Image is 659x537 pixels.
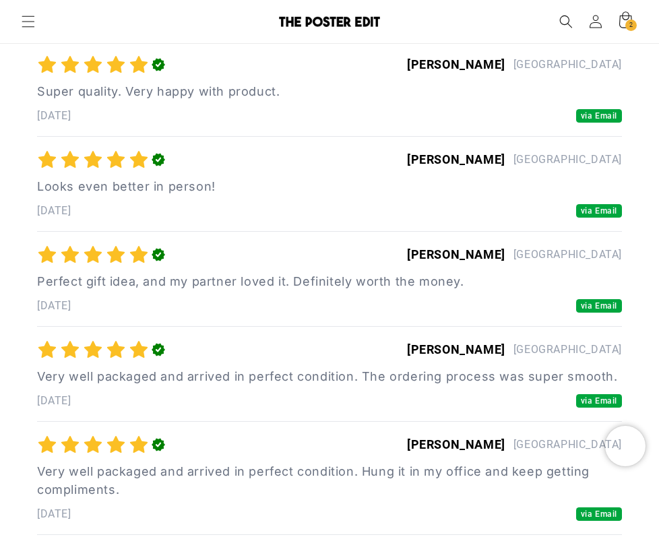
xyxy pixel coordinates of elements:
[629,20,633,31] span: 2
[37,391,71,410] button: [DATE]
[407,148,505,172] div: [PERSON_NAME]
[513,245,622,264] p: [GEOGRAPHIC_DATA]
[37,296,71,315] button: [DATE]
[37,272,622,290] p: Perfect gift idea, and my partner loved it. Definitely worth the money.
[513,150,622,169] p: [GEOGRAPHIC_DATA]
[279,16,380,27] img: The Poster Edit
[576,299,622,313] button: via Email
[576,394,622,408] button: via Email
[576,204,622,218] button: via Email
[37,505,71,524] button: [DATE]
[37,106,71,125] button: [DATE]
[37,82,622,100] p: Super quality. Very happy with product.
[513,340,622,359] p: [GEOGRAPHIC_DATA]
[407,433,505,457] div: [PERSON_NAME]
[576,507,622,522] button: via Email
[13,7,43,36] summary: Menu
[37,201,71,220] button: [DATE]
[576,109,622,123] button: via Email
[37,462,622,499] p: Very well packaged and arrived in perfect condition. Hung it in my office and keep getting compli...
[407,53,505,77] div: [PERSON_NAME]
[407,243,505,267] div: [PERSON_NAME]
[513,435,622,454] p: [GEOGRAPHIC_DATA]
[257,11,402,32] a: The Poster Edit
[605,426,646,466] iframe: Chatra live chat
[37,367,622,385] p: Very well packaged and arrived in perfect condition. The ordering process was super smooth.
[37,177,622,195] p: Looks even better in person!
[407,338,505,362] div: [PERSON_NAME]
[513,55,622,74] p: [GEOGRAPHIC_DATA]
[551,7,581,36] summary: Search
